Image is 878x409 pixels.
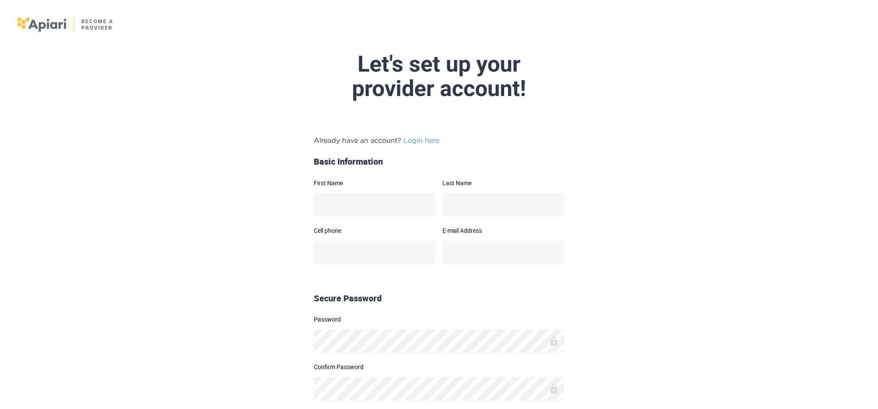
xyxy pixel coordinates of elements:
a: Login here [403,136,439,144]
label: E-mail Address [442,228,564,234]
p: Already have an account? [314,135,564,145]
div: Let's set up your provider account! [237,52,641,101]
label: Password [314,316,564,322]
label: Cell phone [314,228,436,234]
label: Confirm Password [314,364,564,370]
img: logo [17,17,114,32]
label: First Name [314,180,436,186]
div: Basic Information [310,156,568,168]
label: Last Name [442,180,564,186]
div: Secure Password [310,292,568,305]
